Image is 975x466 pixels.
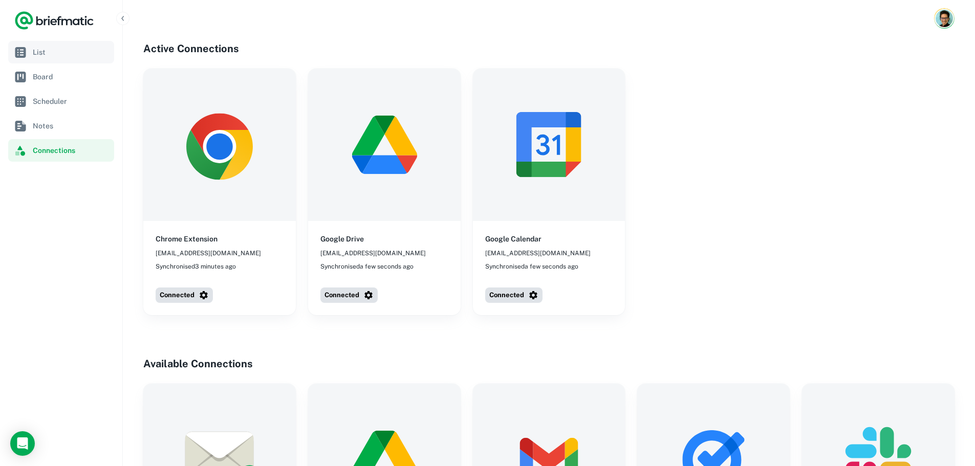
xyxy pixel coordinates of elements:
h4: Active Connections [143,41,955,56]
span: Scheduler [33,96,110,107]
h6: Chrome Extension [156,233,218,245]
h6: Google Calendar [485,233,541,245]
button: Account button [934,8,955,29]
button: Connected [485,287,543,303]
a: Logo [14,10,94,31]
a: List [8,41,114,63]
img: Nathaniel Velasquez [936,10,953,27]
img: Google Drive [308,69,461,221]
span: Connections [33,145,110,156]
a: Scheduler [8,90,114,113]
span: [EMAIL_ADDRESS][DOMAIN_NAME] [485,249,591,258]
span: [EMAIL_ADDRESS][DOMAIN_NAME] [320,249,426,258]
span: List [33,47,110,58]
a: Connections [8,139,114,162]
span: Synchronised a few seconds ago [485,262,578,271]
a: Notes [8,115,114,137]
img: Chrome Extension [143,69,296,221]
button: Connected [156,287,213,303]
button: Connected [320,287,378,303]
span: Synchronised a few seconds ago [320,262,414,271]
span: Synchronised 3 minutes ago [156,262,236,271]
div: Open Intercom Messenger [10,431,35,456]
a: Board [8,65,114,88]
h4: Available Connections [143,356,955,371]
span: Board [33,71,110,82]
h6: Google Drive [320,233,364,245]
img: Google Calendar [473,69,625,221]
span: Notes [33,120,110,131]
span: [EMAIL_ADDRESS][DOMAIN_NAME] [156,249,261,258]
